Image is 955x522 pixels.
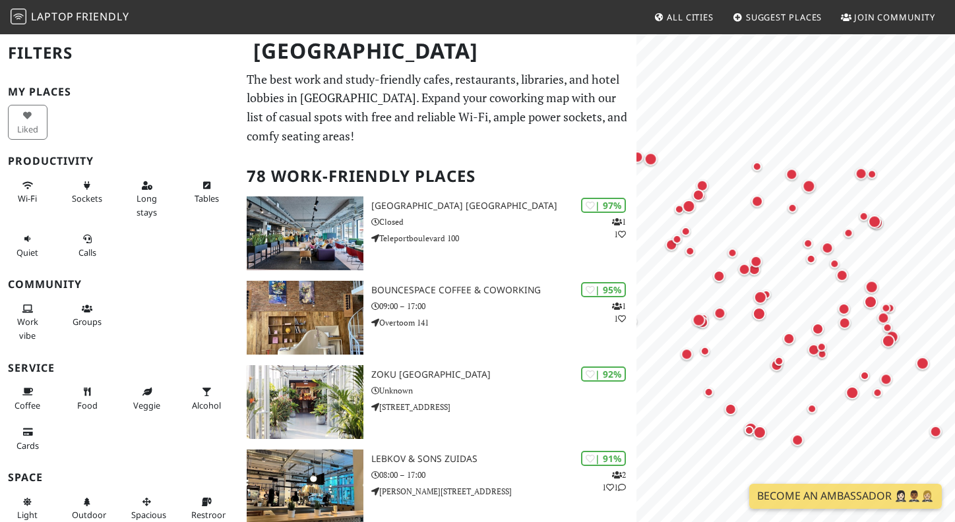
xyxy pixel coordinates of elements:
[371,384,636,397] p: Unknown
[841,225,857,241] div: Map marker
[8,471,231,484] h3: Space
[875,309,892,326] div: Map marker
[669,231,685,247] div: Map marker
[863,277,881,296] div: Map marker
[854,11,935,23] span: Join Community
[880,320,896,335] div: Map marker
[68,381,108,416] button: Food
[815,346,830,362] div: Map marker
[8,298,47,346] button: Work vibe
[834,266,851,283] div: Map marker
[771,353,787,369] div: Map marker
[801,235,816,251] div: Map marker
[870,384,886,400] div: Map marker
[879,332,898,350] div: Map marker
[742,419,760,438] div: Map marker
[671,201,687,217] div: Map marker
[247,70,629,146] p: The best work and study-friendly cafes, restaurants, libraries, and hotel lobbies in [GEOGRAPHIC_...
[76,9,129,24] span: Friendly
[581,366,626,382] div: | 92%
[8,381,47,416] button: Coffee
[648,5,719,29] a: All Cities
[612,216,626,241] p: 1 1
[741,422,757,438] div: Map marker
[133,399,160,411] span: Veggie
[750,304,768,323] div: Map marker
[694,177,711,194] div: Map marker
[878,370,895,388] div: Map marker
[371,285,636,296] h3: BounceSpace Coffee & Coworking
[8,278,231,291] h3: Community
[371,300,636,312] p: 09:00 – 17:00
[853,165,870,182] div: Map marker
[72,509,106,521] span: Outdoor area
[8,86,231,98] h3: My Places
[690,310,708,329] div: Map marker
[371,316,636,329] p: Overtoom 141
[17,509,38,521] span: Natural light
[694,314,711,331] div: Map marker
[712,304,729,322] div: Map marker
[11,9,26,24] img: LaptopFriendly
[68,298,108,333] button: Groups
[195,192,219,204] span: Work-friendly tables
[68,228,108,263] button: Calls
[749,192,766,210] div: Map marker
[814,339,830,355] div: Map marker
[77,399,98,411] span: Food
[701,384,717,400] div: Map marker
[913,354,932,372] div: Map marker
[746,260,763,277] div: Map marker
[31,9,74,24] span: Laptop
[711,268,728,285] div: Map marker
[857,368,873,384] div: Map marker
[789,431,807,448] div: Map marker
[581,451,626,466] div: | 91%
[8,33,231,73] h2: Filters
[725,245,741,260] div: Map marker
[187,175,227,210] button: Tables
[768,357,786,374] div: Map marker
[865,212,884,231] div: Map marker
[581,198,626,213] div: | 97%
[663,236,680,253] div: Map marker
[11,6,129,29] a: LaptopFriendly LaptopFriendly
[15,399,40,411] span: Coffee
[748,252,765,270] div: Map marker
[784,165,801,183] div: Map marker
[78,246,96,258] span: Video/audio calls
[809,320,826,337] div: Map marker
[8,362,231,374] h3: Service
[247,196,363,270] img: Aristo Meeting Center Amsterdam
[8,228,47,263] button: Quiet
[239,196,636,270] a: Aristo Meeting Center Amsterdam | 97% 11 [GEOGRAPHIC_DATA] [GEOGRAPHIC_DATA] Closed Teleportboule...
[127,175,167,223] button: Long stays
[629,148,646,165] div: Map marker
[371,200,636,212] h3: [GEOGRAPHIC_DATA] [GEOGRAPHIC_DATA]
[131,509,166,521] span: Spacious
[844,384,862,402] div: Map marker
[749,158,765,174] div: Map marker
[18,192,37,204] span: Stable Wi-Fi
[371,216,636,228] p: Closed
[927,422,944,440] div: Map marker
[239,365,636,439] a: Zoku Amsterdam | 92% Zoku [GEOGRAPHIC_DATA] Unknown [STREET_ADDRESS]
[836,5,940,29] a: Join Community
[191,509,230,521] span: Restroom
[819,239,836,256] div: Map marker
[835,265,851,281] div: Map marker
[800,177,818,195] div: Map marker
[803,251,819,267] div: Map marker
[667,11,714,23] span: All Cities
[878,300,894,316] div: Map marker
[68,175,108,210] button: Sockets
[805,341,822,358] div: Map marker
[16,440,39,451] span: Credit cards
[805,401,820,417] div: Map marker
[187,381,227,416] button: Alcohol
[785,200,801,216] div: Map marker
[192,399,221,411] span: Alcohol
[781,330,798,347] div: Map marker
[72,192,102,204] span: Power sockets
[371,369,636,380] h3: Zoku [GEOGRAPHIC_DATA]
